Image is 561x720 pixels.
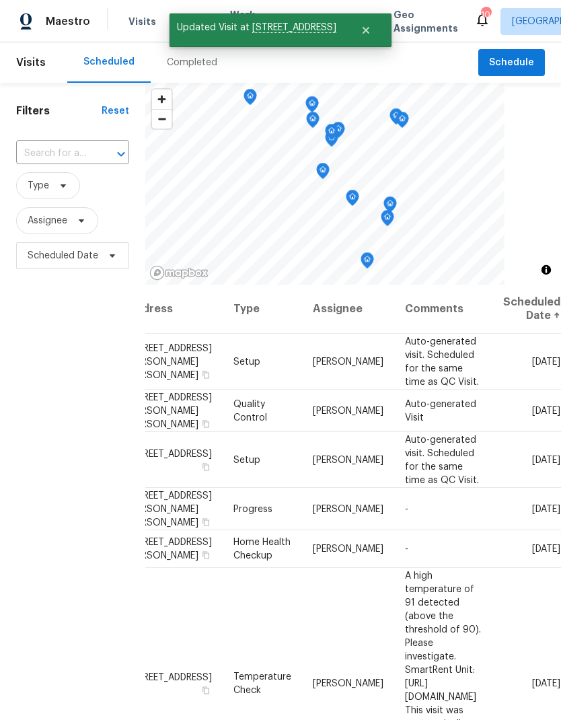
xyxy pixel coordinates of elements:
span: Auto-generated visit. Scheduled for the same time as QC Visit. [405,336,479,386]
span: Visits [128,15,156,28]
canvas: Map [145,83,504,285]
button: Copy Address [200,460,212,472]
div: Map marker [305,96,319,117]
span: [DATE] [532,504,560,513]
button: Toggle attribution [538,262,554,278]
span: Maestro [46,15,90,28]
div: Map marker [361,252,374,273]
span: Zoom out [152,110,172,129]
span: [PERSON_NAME] [313,544,383,554]
button: Open [112,145,130,164]
div: Map marker [389,108,403,129]
button: Copy Address [200,417,212,429]
span: Scheduled Date [28,249,98,262]
div: 10 [481,8,490,22]
div: Map marker [306,112,320,133]
th: Address [127,285,223,334]
div: Map marker [346,190,359,211]
div: Map marker [325,124,338,145]
button: Schedule [478,49,545,77]
span: [STREET_ADDRESS][PERSON_NAME] [128,538,212,561]
div: Map marker [396,112,409,133]
div: Reset [102,104,129,118]
button: Close [344,17,388,44]
span: [PERSON_NAME] [313,406,383,415]
button: Copy Address [200,549,212,561]
span: [DATE] [532,678,560,688]
span: [STREET_ADDRESS][PERSON_NAME][PERSON_NAME] [128,392,212,429]
span: Auto-generated visit. Scheduled for the same time as QC Visit. [405,435,479,484]
span: Quality Control [233,399,267,422]
span: Progress [233,504,272,513]
button: Copy Address [200,368,212,380]
span: [PERSON_NAME] [313,504,383,513]
span: Type [28,179,49,192]
span: [STREET_ADDRESS][PERSON_NAME][PERSON_NAME] [128,343,212,380]
button: Zoom in [152,89,172,109]
span: Schedule [489,55,534,71]
span: - [405,544,408,554]
span: [DATE] [532,455,560,464]
span: [PERSON_NAME] [313,678,383,688]
button: Copy Address [200,684,212,696]
span: Setup [233,455,260,464]
span: Assignee [28,214,67,227]
div: Map marker [381,210,394,231]
th: Type [223,285,302,334]
span: Temperature Check [233,672,291,694]
span: [DATE] [532,357,560,366]
span: Home Health Checkup [233,538,291,561]
button: Zoom out [152,109,172,129]
div: Completed [167,56,217,69]
span: [DATE] [532,406,560,415]
span: [STREET_ADDRESS] [128,672,212,682]
span: Updated Visit at [170,13,344,42]
span: [DATE] [532,544,560,554]
input: Search for an address... [16,143,91,164]
span: Toggle attribution [542,262,550,277]
a: Mapbox homepage [149,265,209,281]
th: Assignee [302,285,394,334]
span: [STREET_ADDRESS] [128,449,212,458]
span: [PERSON_NAME] [313,455,383,464]
span: [PERSON_NAME] [313,357,383,366]
th: Comments [394,285,492,334]
button: Copy Address [200,515,212,528]
span: Setup [233,357,260,366]
div: Map marker [383,196,397,217]
div: Map marker [316,163,330,184]
span: [STREET_ADDRESS][PERSON_NAME][PERSON_NAME] [128,491,212,527]
span: Geo Assignments [394,8,458,35]
div: Map marker [332,122,345,143]
span: Auto-generated Visit [405,399,476,422]
div: Scheduled [83,55,135,69]
span: - [405,504,408,513]
div: Map marker [244,89,257,110]
span: Work Orders [230,8,264,35]
h1: Filters [16,104,102,118]
th: Scheduled Date ↑ [492,285,561,334]
span: Visits [16,48,46,77]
